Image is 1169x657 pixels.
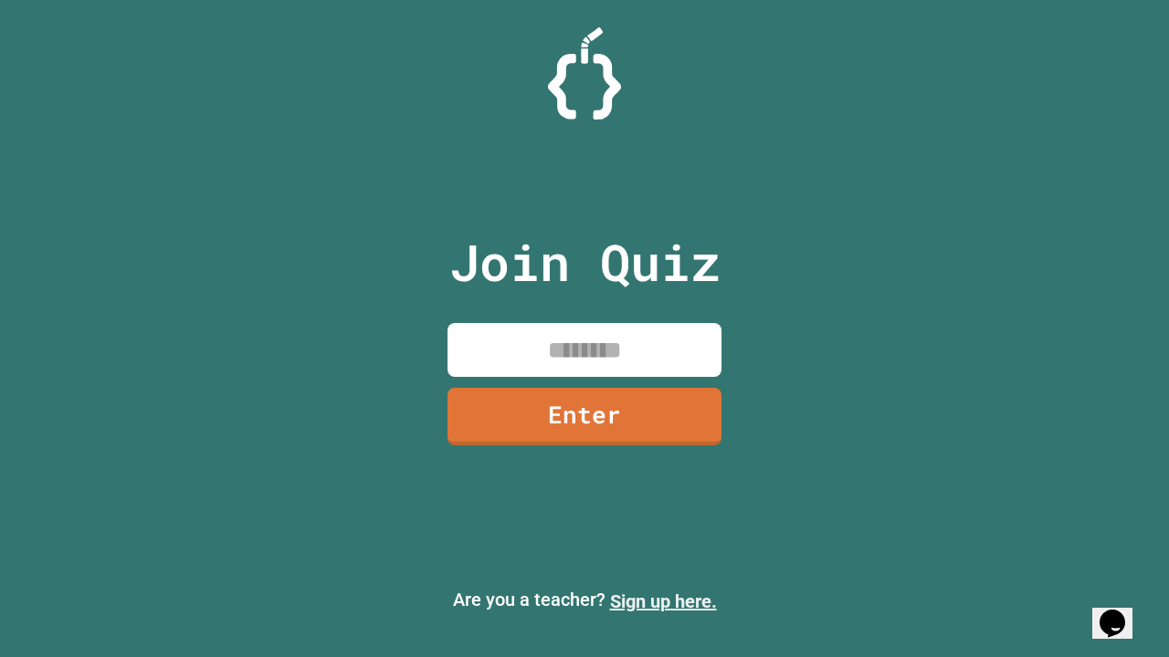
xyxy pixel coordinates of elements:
a: Enter [448,388,721,445]
img: Logo.svg [548,27,621,120]
p: Join Quiz [449,224,721,300]
iframe: chat widget [1092,584,1151,639]
a: Sign up here. [610,590,717,612]
p: Are you a teacher? [15,586,1154,615]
